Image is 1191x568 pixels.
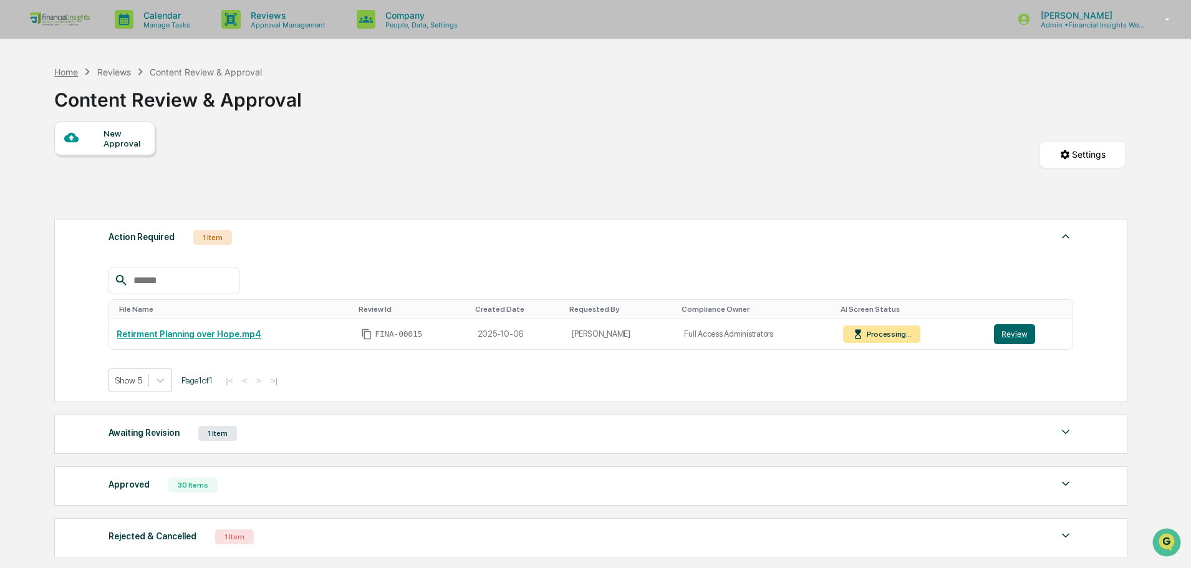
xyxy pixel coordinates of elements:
[841,305,981,314] div: Toggle SortBy
[97,67,131,77] div: Reviews
[996,305,1068,314] div: Toggle SortBy
[90,256,100,266] div: 🗄️
[682,305,831,314] div: Toggle SortBy
[1039,141,1126,168] button: Settings
[193,136,227,151] button: See all
[104,128,145,148] div: New Approval
[104,203,108,213] span: •
[475,305,560,314] div: Toggle SortBy
[103,255,155,267] span: Attestations
[12,256,22,266] div: 🖐️
[470,319,565,350] td: 2025-10-06
[110,203,136,213] span: [DATE]
[108,528,196,544] div: Rejected & Cancelled
[1031,10,1147,21] p: [PERSON_NAME]
[108,476,150,493] div: Approved
[241,21,332,29] p: Approval Management
[124,309,151,319] span: Pylon
[110,170,137,180] span: Sep 16
[25,279,79,291] span: Data Lookup
[12,95,35,118] img: 1746055101610-c473b297-6a78-478c-a979-82029cc54cd1
[26,95,49,118] img: 8933085812038_c878075ebb4cc5468115_72.jpg
[117,329,261,339] a: Retirment Planning over Hope.mp4
[193,230,232,245] div: 1 Item
[1031,21,1147,29] p: Admin • Financial Insights Wealth Management
[25,170,35,180] img: 1746055101610-c473b297-6a78-478c-a979-82029cc54cd1
[994,324,1035,344] button: Review
[150,67,262,77] div: Content Review & Approval
[119,305,349,314] div: Toggle SortBy
[1058,476,1073,491] img: caret
[215,529,254,544] div: 1 Item
[864,330,912,339] div: Processing...
[54,79,302,111] div: Content Review & Approval
[39,203,101,213] span: [PERSON_NAME]
[133,21,196,29] p: Manage Tasks
[569,305,672,314] div: Toggle SortBy
[25,255,80,267] span: Preclearance
[12,280,22,290] div: 🔎
[375,10,464,21] p: Company
[12,138,84,148] div: Past conversations
[7,250,85,272] a: 🖐️Preclearance
[1058,425,1073,440] img: caret
[267,375,281,386] button: >|
[1151,527,1185,561] iframe: Open customer support
[12,26,227,46] p: How can we help?
[56,95,205,108] div: Start new chat
[198,426,237,441] div: 1 Item
[85,250,160,272] a: 🗄️Attestations
[7,274,84,296] a: 🔎Data Lookup
[30,12,90,26] img: logo
[238,375,251,386] button: <
[375,21,464,29] p: People, Data, Settings
[359,305,465,314] div: Toggle SortBy
[39,170,101,180] span: [PERSON_NAME]
[253,375,265,386] button: >
[12,158,32,178] img: Jack Rasmussen
[212,99,227,114] button: Start new chat
[1058,528,1073,543] img: caret
[994,324,1065,344] a: Review
[104,170,108,180] span: •
[108,229,175,245] div: Action Required
[677,319,836,350] td: Full Access Administrators
[564,319,677,350] td: [PERSON_NAME]
[108,425,180,441] div: Awaiting Revision
[12,191,32,211] img: Jordan Ford
[54,67,78,77] div: Home
[56,108,171,118] div: We're available if you need us!
[88,309,151,319] a: Powered byPylon
[133,10,196,21] p: Calendar
[1058,229,1073,244] img: caret
[222,375,236,386] button: |<
[361,329,372,340] span: Copy Id
[241,10,332,21] p: Reviews
[168,478,218,493] div: 30 Items
[375,329,422,339] span: FINA-00015
[181,375,213,385] span: Page 1 of 1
